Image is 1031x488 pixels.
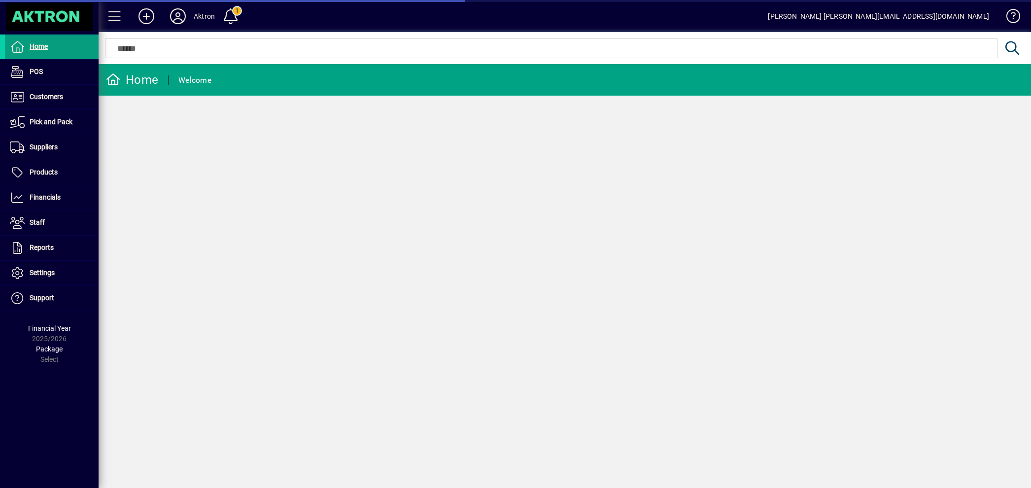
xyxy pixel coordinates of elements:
a: Staff [5,210,99,235]
button: Add [131,7,162,25]
span: Staff [30,218,45,226]
span: Support [30,294,54,302]
span: Package [36,345,63,353]
span: Financials [30,193,61,201]
div: Aktron [194,8,215,24]
span: Suppliers [30,143,58,151]
div: Welcome [178,72,211,88]
a: Support [5,286,99,311]
span: Settings [30,269,55,277]
a: Pick and Pack [5,110,99,135]
span: Home [30,42,48,50]
div: Home [106,72,158,88]
span: Financial Year [28,324,71,332]
a: Suppliers [5,135,99,160]
div: [PERSON_NAME] [PERSON_NAME][EMAIL_ADDRESS][DOMAIN_NAME] [768,8,989,24]
span: Customers [30,93,63,101]
span: POS [30,68,43,75]
a: Customers [5,85,99,109]
span: Pick and Pack [30,118,72,126]
span: Products [30,168,58,176]
a: Products [5,160,99,185]
a: POS [5,60,99,84]
a: Knowledge Base [999,2,1019,34]
button: Profile [162,7,194,25]
a: Settings [5,261,99,285]
a: Financials [5,185,99,210]
a: Reports [5,236,99,260]
span: Reports [30,244,54,251]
